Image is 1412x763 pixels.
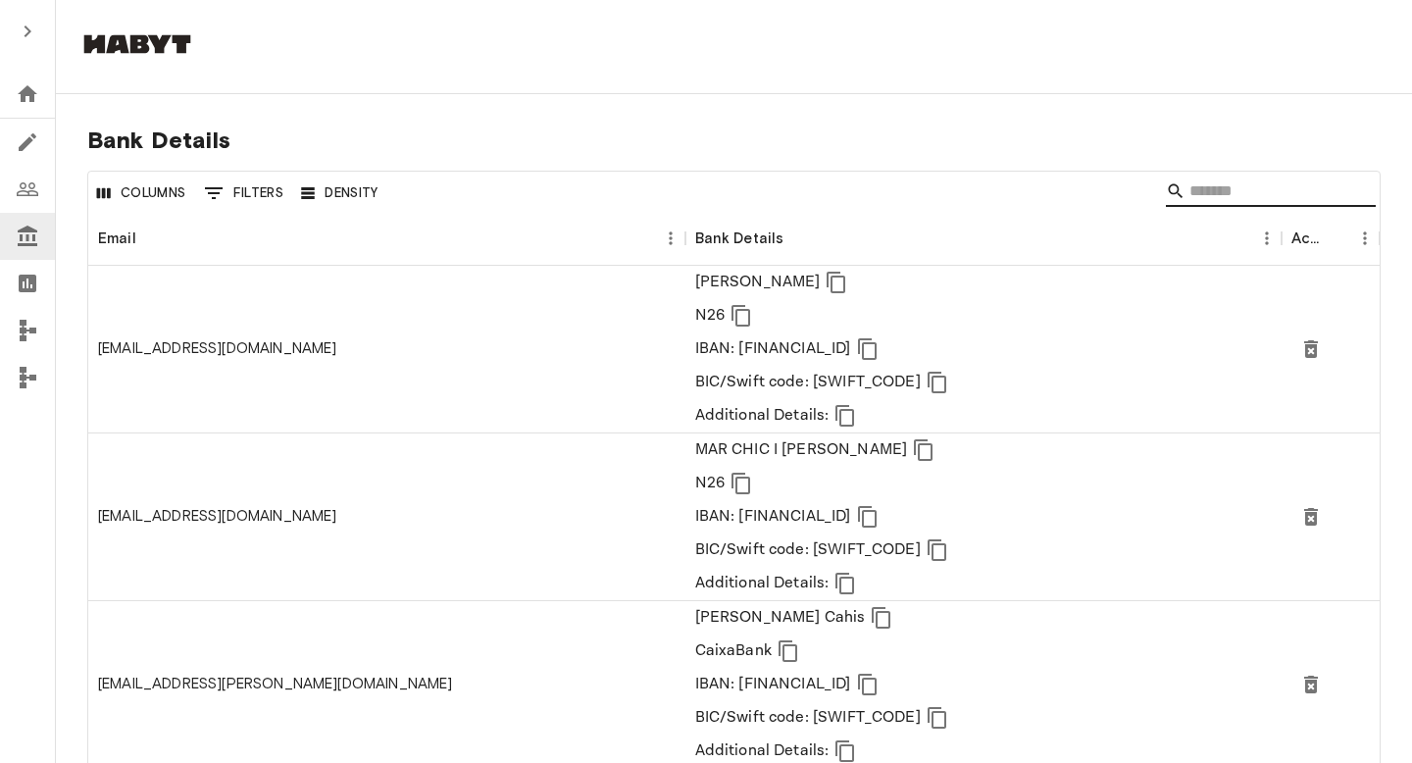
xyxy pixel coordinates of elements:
p: Additional Details: [695,572,830,595]
p: MAR CHIC I [PERSON_NAME] [695,438,908,462]
div: Bank Details [695,211,784,266]
button: Menu [1350,224,1380,253]
p: [PERSON_NAME] [695,271,821,294]
div: Actions [1291,211,1323,266]
div: 00chicmar@gmail.com [98,506,337,527]
div: 0000againism@gmail.com [98,338,337,359]
p: IBAN: [FINANCIAL_ID] [695,505,851,529]
p: Additional Details: [695,404,830,428]
button: Menu [1252,224,1282,253]
button: Sort [1323,225,1350,252]
p: Additional Details: [695,739,830,763]
div: 04.cruz.g@gmail.com [98,674,453,694]
button: Sort [136,225,164,252]
div: Actions [1282,211,1380,266]
p: IBAN: [FINANCIAL_ID] [695,337,851,361]
p: BIC/Swift code: [SWIFT_CODE] [695,706,921,730]
div: Email [98,211,136,266]
button: Sort [783,225,811,252]
button: Show filters [199,178,289,209]
div: Bank Details [685,211,1283,266]
button: Density [296,178,383,209]
p: CaixaBank [695,639,772,663]
div: Email [88,211,685,266]
p: IBAN: [FINANCIAL_ID] [695,673,851,696]
p: BIC/Swift code: [SWIFT_CODE] [695,538,921,562]
button: Menu [656,224,685,253]
div: Search [1166,176,1376,211]
p: N26 [695,304,725,328]
p: N26 [695,472,725,495]
span: Bank Details [87,126,1381,155]
p: BIC/Swift code: [SWIFT_CODE] [695,371,921,394]
button: Select columns [92,178,191,209]
img: Habyt [78,34,196,54]
p: [PERSON_NAME] Cahis [695,606,866,630]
